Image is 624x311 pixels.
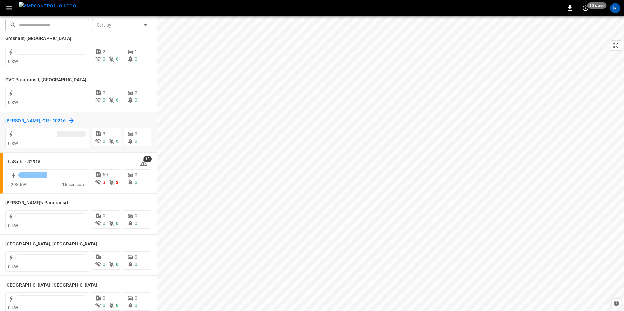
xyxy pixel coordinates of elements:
h6: Gresham, OR [5,35,71,42]
span: 0 [135,295,137,301]
span: 0 [103,221,105,226]
span: 1 [103,254,105,259]
span: 0 [103,139,105,144]
span: 0 [135,139,137,144]
span: 3 [103,180,105,185]
div: profile-icon [610,3,620,13]
span: 3 [103,131,105,136]
span: 0 [135,90,137,95]
h6: Maywood, IL [5,241,97,248]
span: 3 [116,180,118,185]
span: 0 [103,295,105,301]
span: 16 sessions [62,182,86,187]
span: 0 [103,56,105,62]
span: 0 [135,254,137,259]
span: 2 [103,49,105,54]
h6: LaSalle - 32915 [8,158,41,166]
h6: Hubbard, OR - 10216 [5,117,66,125]
span: 10 s ago [587,2,607,9]
span: 0 [103,262,105,267]
span: 0 [116,262,118,267]
span: 0 [135,172,137,177]
span: 0 kW [8,141,18,146]
span: 0 [135,303,137,308]
span: 0 kW [8,305,18,310]
span: 0 [135,213,137,218]
span: 0 [103,213,105,218]
span: 0 [103,90,105,95]
span: 0 [116,139,118,144]
span: 0 [103,303,105,308]
span: 0 [116,303,118,308]
canvas: Map [157,16,624,311]
span: 0 kW [8,264,18,269]
span: 0 [135,180,137,185]
span: 0 kW [8,223,18,228]
span: 1 [135,49,137,54]
span: 0 [135,56,137,62]
img: ampcontrol.io logo [19,2,76,10]
h6: GVC Paratransit, NY [5,76,86,83]
span: 298 kW [11,182,26,187]
span: 0 [135,97,137,103]
span: 0 kW [8,59,18,64]
h6: Middletown, PA [5,282,97,289]
span: 0 [116,221,118,226]
span: 0 [116,56,118,62]
span: 0 kW [8,100,18,105]
span: 69 [103,172,108,177]
button: set refresh interval [580,3,591,13]
span: 0 [135,221,137,226]
span: 0 [116,97,118,103]
span: 18 [143,156,152,162]
span: 0 [135,131,137,136]
h6: Maggie's Paratransit [5,200,68,207]
span: 0 [103,97,105,103]
span: 0 [135,262,137,267]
